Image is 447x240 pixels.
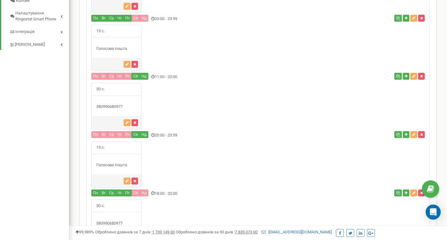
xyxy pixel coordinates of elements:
[131,15,140,22] button: Сб
[87,15,315,23] div: 20:00 - 23:59
[92,200,109,212] span: 30 с.
[15,10,61,22] span: Налаштування Ringostat Smart Phone
[92,46,141,52] div: Голосова пошта
[123,131,132,138] button: Пт
[100,15,108,22] button: Вт
[92,104,141,110] div: 380990680977
[87,189,315,198] div: 18:00 - 20:00
[131,73,140,80] button: Сб
[115,131,124,138] button: Чт
[107,73,116,80] button: Ср
[107,189,116,196] button: Ср
[91,131,100,138] button: Пн
[115,73,124,80] button: Чт
[9,6,69,24] a: Налаштування Ringostat Smart Phone
[140,73,148,80] button: Нд
[91,73,100,80] button: Пн
[140,189,148,196] button: Нд
[87,73,315,81] div: 11:00 - 20:00
[115,189,124,196] button: Чт
[235,230,258,234] u: 7 835 073,00
[152,230,175,234] u: 1 739 149,00
[92,141,109,154] span: 15 с.
[91,189,100,196] button: Пн
[15,29,35,35] span: Інтеграція
[100,131,108,138] button: Вт
[426,205,441,220] div: Open Intercom Messenger
[123,189,132,196] button: Пт
[100,189,108,196] button: Вт
[9,24,69,37] a: Інтеграція
[75,230,94,234] span: 99,989%
[91,15,100,22] button: Пн
[131,189,140,196] button: Сб
[92,162,141,168] div: Голосова пошта
[92,221,141,227] div: 380990680977
[123,15,132,22] button: Пт
[131,131,140,138] button: Сб
[107,15,116,22] button: Ср
[140,131,148,138] button: Нд
[87,131,315,140] div: 20:00 - 23:59
[100,73,108,80] button: Вт
[140,15,148,22] button: Нд
[176,230,258,234] span: Оброблено дзвінків за 30 днів :
[15,42,45,48] span: [PERSON_NAME]
[262,230,332,234] a: [EMAIL_ADDRESS][DOMAIN_NAME]
[9,37,69,50] a: [PERSON_NAME]
[123,73,132,80] button: Пт
[92,25,109,37] span: 15 с.
[115,15,124,22] button: Чт
[107,131,116,138] button: Ср
[92,83,109,95] span: 30 с.
[95,230,175,234] span: Оброблено дзвінків за 7 днів :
